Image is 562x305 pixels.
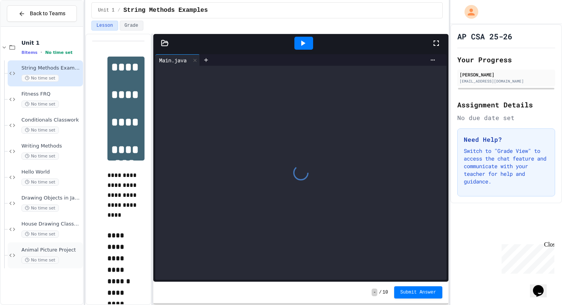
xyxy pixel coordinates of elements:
[379,289,382,295] span: /
[21,256,59,264] span: No time set
[21,143,81,149] span: Writing Methods
[21,230,59,238] span: No time set
[21,117,81,123] span: Conditionals Classwork
[21,195,81,201] span: Drawing Objects in Java - HW Playposit Code
[21,91,81,97] span: Fitness FRQ
[383,289,388,295] span: 10
[457,54,555,65] h2: Your Progress
[457,31,512,42] h1: AP CSA 25-26
[21,101,59,108] span: No time set
[21,65,81,71] span: String Methods Examples
[456,3,480,21] div: My Account
[155,54,200,66] div: Main.java
[499,241,554,274] iframe: chat widget
[21,152,59,160] span: No time set
[91,21,118,31] button: Lesson
[21,221,81,227] span: House Drawing Classwork
[394,286,442,299] button: Submit Answer
[21,50,37,55] span: 8 items
[123,6,208,15] span: String Methods Examples
[155,56,190,64] div: Main.java
[98,7,114,13] span: Unit 1
[21,75,59,82] span: No time set
[457,99,555,110] h2: Assignment Details
[120,21,143,31] button: Grade
[460,71,553,78] div: [PERSON_NAME]
[21,169,81,175] span: Hello World
[21,204,59,212] span: No time set
[21,178,59,186] span: No time set
[41,49,42,55] span: •
[464,147,549,185] p: Switch to "Grade View" to access the chat feature and communicate with your teacher for help and ...
[530,274,554,297] iframe: chat widget
[460,78,553,84] div: [EMAIL_ADDRESS][DOMAIN_NAME]
[21,39,81,46] span: Unit 1
[21,127,59,134] span: No time set
[30,10,65,18] span: Back to Teams
[118,7,120,13] span: /
[21,247,81,253] span: Animal Picture Project
[7,5,77,22] button: Back to Teams
[400,289,436,295] span: Submit Answer
[464,135,549,144] h3: Need Help?
[45,50,73,55] span: No time set
[3,3,53,49] div: Chat with us now!Close
[457,113,555,122] div: No due date set
[372,289,377,296] span: -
